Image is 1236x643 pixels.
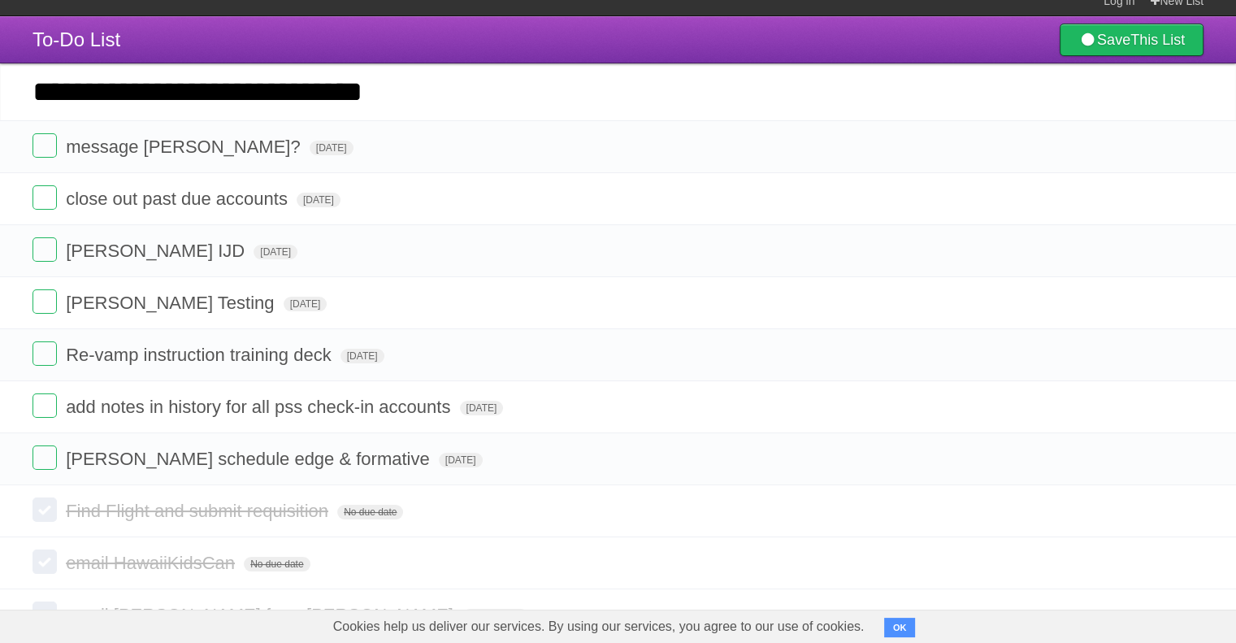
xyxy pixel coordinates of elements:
[33,341,57,366] label: Done
[33,497,57,522] label: Done
[66,137,305,157] span: message [PERSON_NAME]?
[297,193,340,207] span: [DATE]
[66,189,292,209] span: close out past due accounts
[340,349,384,363] span: [DATE]
[33,289,57,314] label: Done
[33,393,57,418] label: Done
[1060,24,1203,56] a: SaveThis List
[33,237,57,262] label: Done
[66,293,278,313] span: [PERSON_NAME] Testing
[439,453,483,467] span: [DATE]
[310,141,353,155] span: [DATE]
[66,605,458,625] span: email [PERSON_NAME] from [PERSON_NAME]
[1130,32,1185,48] b: This List
[33,550,57,574] label: Done
[66,241,249,261] span: [PERSON_NAME] IJD
[884,618,916,637] button: OK
[33,602,57,626] label: Done
[244,557,310,571] span: No due date
[33,28,120,50] span: To-Do List
[33,445,57,470] label: Done
[33,133,57,158] label: Done
[66,449,434,469] span: [PERSON_NAME] schedule edge & formative
[33,185,57,210] label: Done
[317,610,881,643] span: Cookies help us deliver our services. By using our services, you agree to our use of cookies.
[254,245,297,259] span: [DATE]
[66,501,332,521] span: Find Flight and submit requisition
[66,553,239,573] span: email HawaiiKidsCan
[66,397,454,417] span: add notes in history for all pss check-in accounts
[460,401,504,415] span: [DATE]
[284,297,327,311] span: [DATE]
[337,505,403,519] span: No due date
[66,345,335,365] span: Re-vamp instruction training deck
